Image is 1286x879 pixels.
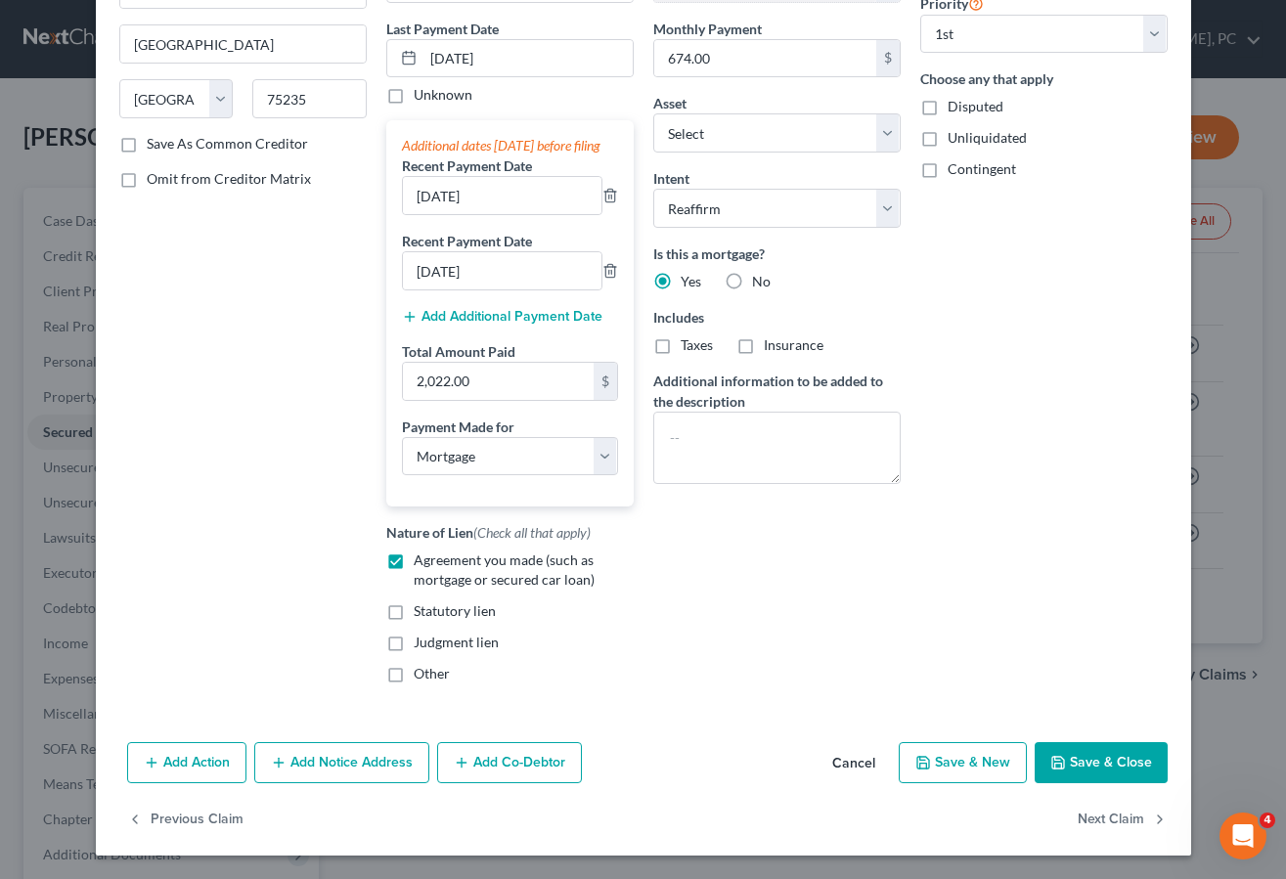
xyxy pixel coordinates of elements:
button: Add Co-Debtor [437,742,582,783]
div: $ [876,40,900,77]
label: Includes [653,307,901,328]
span: Agreement you made (such as mortgage or secured car loan) [414,551,595,588]
input: 0.00 [403,363,594,400]
span: Yes [681,273,701,289]
label: Unknown [414,85,472,105]
span: Disputed [948,98,1003,114]
label: Nature of Lien [386,522,591,543]
div: Additional dates [DATE] before filing [402,136,618,155]
button: Add Action [127,742,246,783]
label: Recent Payment Date [402,231,532,251]
input: Enter city... [120,25,366,63]
div: $ [594,363,617,400]
input: 0.00 [654,40,876,77]
label: Is this a mortgage? [653,243,901,264]
span: Taxes [681,336,713,353]
label: Intent [653,168,689,189]
span: Other [414,665,450,681]
label: Last Payment Date [386,19,499,39]
button: Add Notice Address [254,742,429,783]
span: Unliquidated [948,129,1027,146]
span: No [752,273,771,289]
span: Omit from Creditor Matrix [147,170,311,187]
label: Additional information to be added to the description [653,371,901,412]
button: Save & Close [1035,742,1168,783]
span: Insurance [764,336,823,353]
label: Total Amount Paid [402,341,515,362]
iframe: Intercom live chat [1219,813,1266,859]
span: (Check all that apply) [473,524,591,541]
label: Monthly Payment [653,19,762,39]
button: Add Additional Payment Date [402,309,602,325]
span: 4 [1260,813,1275,828]
button: Next Claim [1078,799,1168,840]
button: Save & New [899,742,1027,783]
input: Enter zip... [252,79,367,118]
span: Contingent [948,160,1016,177]
label: Save As Common Creditor [147,134,308,154]
button: Cancel [817,744,891,783]
input: -- [403,177,601,214]
label: Payment Made for [402,417,514,437]
input: MM/DD/YYYY [423,40,633,77]
label: Recent Payment Date [402,155,532,176]
input: -- [403,252,601,289]
span: Judgment lien [414,634,499,650]
span: Asset [653,95,687,111]
span: Statutory lien [414,602,496,619]
button: Previous Claim [127,799,244,840]
label: Choose any that apply [920,68,1168,89]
